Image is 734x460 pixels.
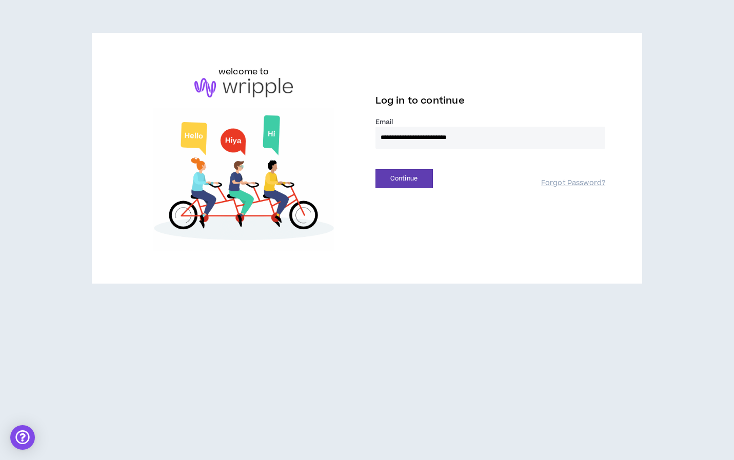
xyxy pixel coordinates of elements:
div: Open Intercom Messenger [10,425,35,450]
label: Email [375,117,606,127]
h6: welcome to [219,66,269,78]
img: logo-brand.png [194,78,293,97]
span: Log in to continue [375,94,465,107]
a: Forgot Password? [541,178,605,188]
img: Welcome to Wripple [129,108,359,251]
button: Continue [375,169,433,188]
